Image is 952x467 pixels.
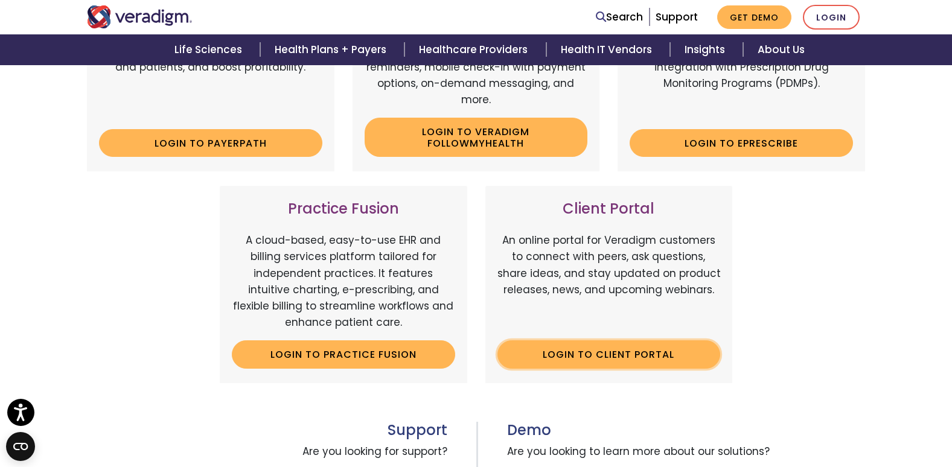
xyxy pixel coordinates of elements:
h3: Demo [507,422,866,439]
h3: Client Portal [497,200,721,218]
a: Life Sciences [160,34,260,65]
a: Login to Veradigm FollowMyHealth [365,118,588,157]
a: Health Plans + Payers [260,34,404,65]
iframe: Drift Chat Widget [720,380,938,453]
a: About Us [743,34,819,65]
a: Login to ePrescribe [630,129,853,157]
a: Support [656,10,698,24]
h3: Practice Fusion [232,200,455,218]
a: Search [596,9,643,25]
img: Veradigm logo [87,5,193,28]
p: An online portal for Veradigm customers to connect with peers, ask questions, share ideas, and st... [497,232,721,331]
p: A cloud-based, easy-to-use EHR and billing services platform tailored for independent practices. ... [232,232,455,331]
a: Health IT Vendors [546,34,670,65]
a: Healthcare Providers [404,34,546,65]
a: Login [803,5,860,30]
a: Insights [670,34,743,65]
a: Login to Payerpath [99,129,322,157]
a: Get Demo [717,5,791,29]
h3: Support [87,422,447,439]
button: Open CMP widget [6,432,35,461]
a: Login to Practice Fusion [232,340,455,368]
a: Login to Client Portal [497,340,721,368]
